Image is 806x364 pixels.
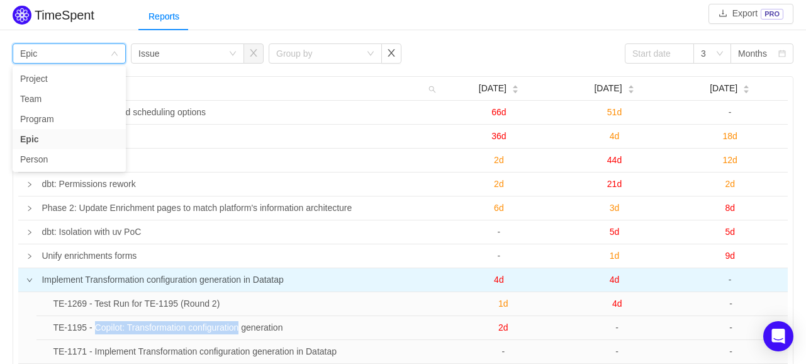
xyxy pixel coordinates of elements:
i: icon: caret-up [743,84,750,88]
span: 5d [610,227,620,237]
div: 3 [701,44,706,63]
span: 9d [725,251,735,261]
span: - [729,322,732,333]
span: 66d [491,107,506,117]
i: icon: calendar [778,50,786,59]
li: Team [13,89,126,109]
td: dbt: Isolation with uv PoC [36,220,441,244]
i: icon: caret-up [627,84,634,88]
i: icon: caret-up [512,84,518,88]
td: dbt: post-release [36,149,441,173]
td: DBT MVP [36,125,441,149]
li: Program [13,109,126,129]
span: 4d [610,275,620,285]
div: Reports [138,3,189,31]
td: dbt: Support advanced scheduling options [36,101,441,125]
td: Implement Transformation configuration generation in Datatap [36,268,441,292]
td: TE-1269 - Test Run for TE-1195 (Round 2) [48,292,446,316]
div: Open Intercom Messenger [763,321,793,351]
span: 6d [494,203,504,213]
button: icon: close [381,43,401,64]
li: Project [13,69,126,89]
span: 44d [607,155,622,165]
i: icon: down [111,50,118,59]
span: - [615,346,618,356]
span: 36d [491,131,506,141]
i: icon: search [423,77,441,100]
img: Quantify logo [13,6,31,25]
span: 51d [607,107,622,117]
span: 3d [610,203,620,213]
i: icon: down [229,50,237,59]
span: 18d [722,131,737,141]
div: Sort [627,83,635,92]
span: - [502,346,505,356]
span: 2d [725,179,735,189]
span: - [615,322,618,333]
span: 2d [494,179,504,189]
li: Person [13,149,126,169]
i: icon: right [26,229,33,236]
i: icon: caret-down [743,88,750,92]
span: - [729,275,732,285]
span: 4d [494,275,504,285]
i: icon: right [26,181,33,188]
i: icon: down [367,50,374,59]
i: icon: down [716,50,724,59]
span: - [498,227,501,237]
td: TE-1195 - Copilot: Transformation configuration generation [48,316,446,340]
i: icon: down [26,277,33,283]
span: 4d [612,299,622,309]
span: 2d [498,322,508,333]
span: - [498,251,501,261]
span: - [729,346,732,356]
span: [DATE] [710,82,737,95]
td: Phase 2: Update Enrichment pages to match platform's information architecture [36,196,441,220]
span: 4d [610,131,620,141]
i: icon: caret-down [627,88,634,92]
div: Sort [742,83,750,92]
div: Epic [20,44,37,63]
span: - [729,299,732,309]
td: dbt: Permissions rework [36,173,441,196]
input: Start date [625,43,694,64]
div: Months [738,44,767,63]
td: TE-1171 - Implement Transformation configuration generation in Datatap [48,340,446,363]
button: icon: close [243,43,264,64]
i: icon: right [26,253,33,259]
button: icon: downloadExportPRO [708,4,793,24]
div: Issue [138,44,159,63]
div: Group by [276,47,361,60]
span: - [729,107,732,117]
span: 5d [725,227,735,237]
div: Sort [512,83,519,92]
span: 21d [607,179,622,189]
span: 2d [494,155,504,165]
span: [DATE] [594,82,622,95]
td: Unify enrichments forms [36,244,441,268]
i: icon: caret-down [512,88,518,92]
span: 12d [722,155,737,165]
i: icon: right [26,205,33,212]
h2: TimeSpent [35,8,94,22]
span: 1d [610,251,620,261]
span: 1d [498,299,508,309]
span: [DATE] [479,82,507,95]
li: Epic [13,129,126,149]
span: 8d [725,203,735,213]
